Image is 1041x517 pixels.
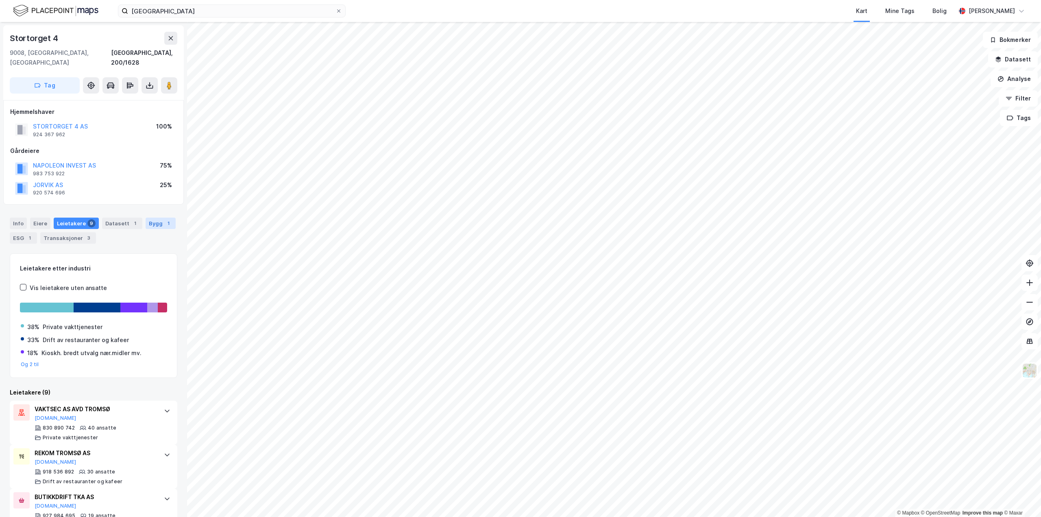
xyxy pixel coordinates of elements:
button: Og 2 til [21,361,39,368]
div: Vis leietakere uten ansatte [30,283,107,293]
div: Stortorget 4 [10,32,60,45]
button: [DOMAIN_NAME] [35,459,76,465]
div: [PERSON_NAME] [969,6,1015,16]
div: Kioskh. bredt utvalg nær.midler mv. [41,348,142,358]
div: 1 [26,234,34,242]
div: Drift av restauranter og kafeer [43,478,122,485]
iframe: Chat Widget [1000,478,1041,517]
div: 33% [27,335,39,345]
div: Kart [856,6,867,16]
div: Info [10,218,27,229]
button: [DOMAIN_NAME] [35,415,76,421]
a: OpenStreetMap [921,510,960,516]
button: [DOMAIN_NAME] [35,503,76,509]
div: 38% [27,322,39,332]
div: Kontrollprogram for chat [1000,478,1041,517]
div: 920 574 696 [33,190,65,196]
div: ESG [10,232,37,244]
button: Datasett [988,51,1038,68]
div: Bolig [932,6,947,16]
button: Filter [999,90,1038,107]
div: 1 [164,219,172,227]
div: VAKTSEC AS AVD TROMSØ [35,404,156,414]
div: 9 [87,219,96,227]
div: Transaksjoner [40,232,96,244]
a: Mapbox [897,510,919,516]
button: Tag [10,77,80,94]
div: 75% [160,161,172,170]
div: Eiere [30,218,50,229]
div: Datasett [102,218,142,229]
button: Analyse [991,71,1038,87]
div: 25% [160,180,172,190]
div: 983 753 922 [33,170,65,177]
img: logo.f888ab2527a4732fd821a326f86c7f29.svg [13,4,98,18]
div: 18% [27,348,38,358]
div: 924 367 962 [33,131,65,138]
div: Bygg [146,218,176,229]
input: Søk på adresse, matrikkel, gårdeiere, leietakere eller personer [128,5,335,17]
a: Improve this map [963,510,1003,516]
button: Tags [1000,110,1038,126]
div: 100% [156,122,172,131]
div: Leietakere [54,218,99,229]
div: Leietakere (9) [10,388,177,397]
div: Private vakttjenester [43,434,98,441]
div: 830 890 742 [43,425,75,431]
div: 918 536 892 [43,469,74,475]
div: Leietakere etter industri [20,264,167,273]
div: Private vakttjenester [43,322,102,332]
div: 40 ansatte [88,425,116,431]
img: Z [1022,363,1037,378]
div: 3 [85,234,93,242]
div: 9008, [GEOGRAPHIC_DATA], [GEOGRAPHIC_DATA] [10,48,111,68]
div: Mine Tags [885,6,915,16]
div: BUTIKKDRIFT TKA AS [35,492,156,502]
div: Gårdeiere [10,146,177,156]
div: 1 [131,219,139,227]
div: [GEOGRAPHIC_DATA], 200/1628 [111,48,177,68]
div: 30 ansatte [87,469,115,475]
button: Bokmerker [983,32,1038,48]
div: Drift av restauranter og kafeer [43,335,129,345]
div: REKOM TROMSØ AS [35,448,156,458]
div: Hjemmelshaver [10,107,177,117]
